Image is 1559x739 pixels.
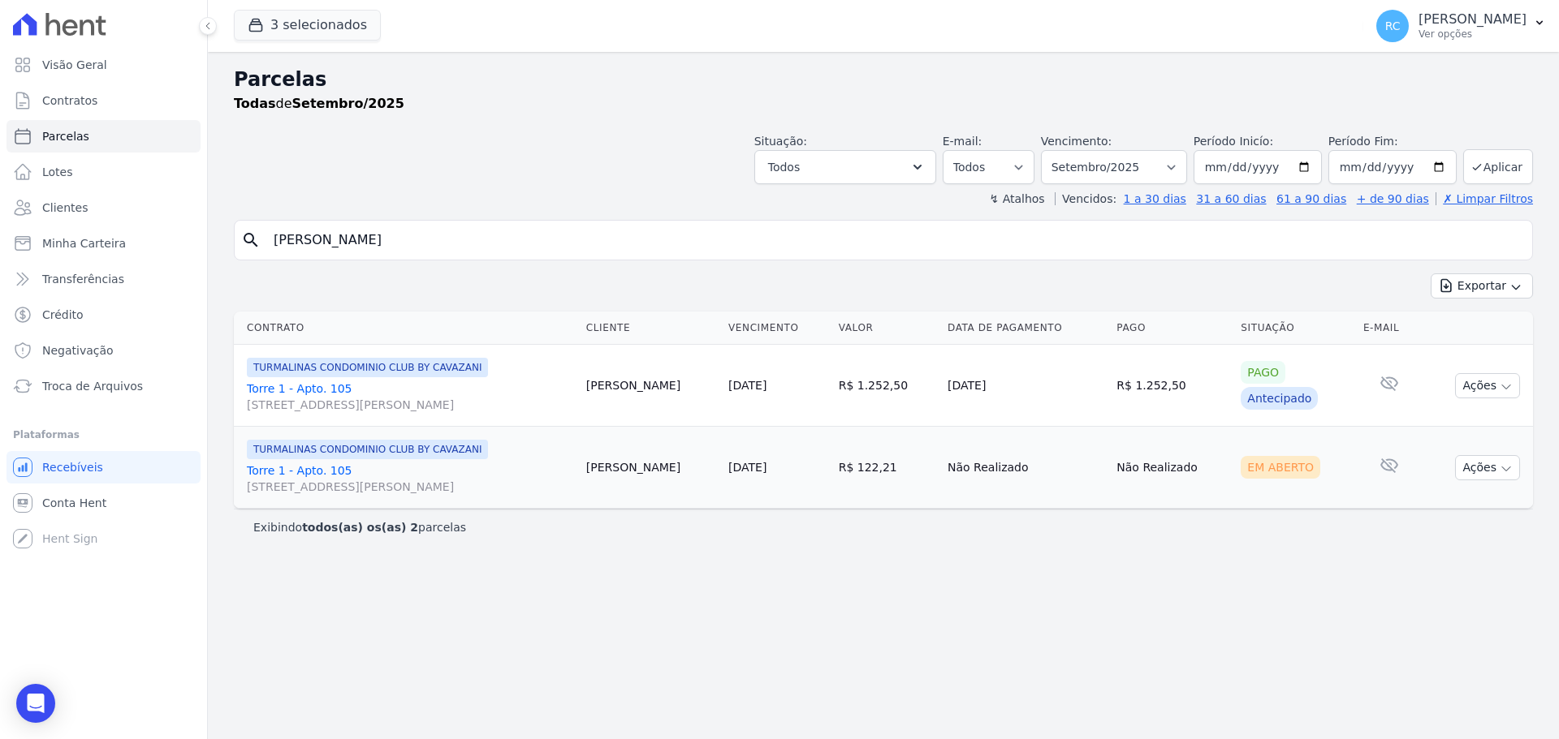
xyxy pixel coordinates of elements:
[264,224,1526,256] input: Buscar por nome do lote ou do cliente
[943,135,982,148] label: E-mail:
[6,120,201,153] a: Parcelas
[1194,135,1273,148] label: Período Inicío:
[1241,387,1318,410] div: Antecipado
[6,227,201,260] a: Minha Carteira
[6,84,201,117] a: Contratos
[1455,455,1520,480] button: Ações
[6,156,201,188] a: Lotes
[42,307,84,323] span: Crédito
[941,345,1110,427] td: [DATE]
[754,150,936,184] button: Todos
[6,334,201,367] a: Negativação
[1431,273,1533,299] button: Exportar
[234,96,276,111] strong: Todas
[6,487,201,519] a: Conta Hent
[6,451,201,483] a: Recebíveis
[1328,133,1457,150] label: Período Fim:
[580,345,722,427] td: [PERSON_NAME]
[1276,192,1346,205] a: 61 a 90 dias
[6,299,201,331] a: Crédito
[1110,345,1234,427] td: R$ 1.252,50
[1241,456,1320,479] div: Em Aberto
[42,235,126,251] span: Minha Carteira
[754,135,807,148] label: Situação:
[247,462,573,495] a: Torre 1 - Apto. 105[STREET_ADDRESS][PERSON_NAME]
[722,311,832,345] th: Vencimento
[989,192,1044,205] label: ↯ Atalhos
[6,370,201,402] a: Troca de Arquivos
[1110,311,1234,345] th: Pago
[247,440,488,459] span: TURMALINAS CONDOMINIO CLUB BY CAVAZANI
[768,157,800,177] span: Todos
[1110,427,1234,509] td: Não Realizado
[832,345,941,427] td: R$ 1.252,50
[42,342,114,359] span: Negativação
[6,49,201,81] a: Visão Geral
[1455,373,1520,398] button: Ações
[13,425,194,445] div: Plataformas
[234,65,1533,94] h2: Parcelas
[241,230,261,250] i: search
[1234,311,1357,345] th: Situação
[1196,192,1266,205] a: 31 a 60 dias
[1357,192,1429,205] a: + de 90 dias
[1419,28,1527,41] p: Ver opções
[1419,11,1527,28] p: [PERSON_NAME]
[1055,192,1116,205] label: Vencidos:
[42,164,73,180] span: Lotes
[1463,149,1533,184] button: Aplicar
[1363,3,1559,49] button: RC [PERSON_NAME] Ver opções
[16,684,55,723] div: Open Intercom Messenger
[1436,192,1533,205] a: ✗ Limpar Filtros
[832,427,941,509] td: R$ 122,21
[247,358,488,377] span: TURMALINAS CONDOMINIO CLUB BY CAVAZANI
[42,495,106,511] span: Conta Hent
[832,311,941,345] th: Valor
[42,378,143,394] span: Troca de Arquivos
[728,379,767,392] a: [DATE]
[234,311,580,345] th: Contrato
[234,10,381,41] button: 3 selecionados
[247,479,573,495] span: [STREET_ADDRESS][PERSON_NAME]
[1041,135,1112,148] label: Vencimento:
[42,57,107,73] span: Visão Geral
[42,459,103,475] span: Recebíveis
[941,311,1110,345] th: Data de Pagamento
[6,191,201,224] a: Clientes
[6,263,201,295] a: Transferências
[580,311,722,345] th: Cliente
[941,427,1110,509] td: Não Realizado
[234,94,404,114] p: de
[253,519,466,535] p: Exibindo parcelas
[728,461,767,474] a: [DATE]
[1241,361,1285,384] div: Pago
[292,96,404,111] strong: Setembro/2025
[247,380,573,413] a: Torre 1 - Apto. 105[STREET_ADDRESS][PERSON_NAME]
[42,200,88,216] span: Clientes
[302,521,418,534] b: todos(as) os(as) 2
[42,271,124,287] span: Transferências
[42,92,97,109] span: Contratos
[1124,192,1186,205] a: 1 a 30 dias
[247,397,573,413] span: [STREET_ADDRESS][PERSON_NAME]
[1357,311,1422,345] th: E-mail
[580,427,722,509] td: [PERSON_NAME]
[42,128,89,144] span: Parcelas
[1385,20,1401,32] span: RC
